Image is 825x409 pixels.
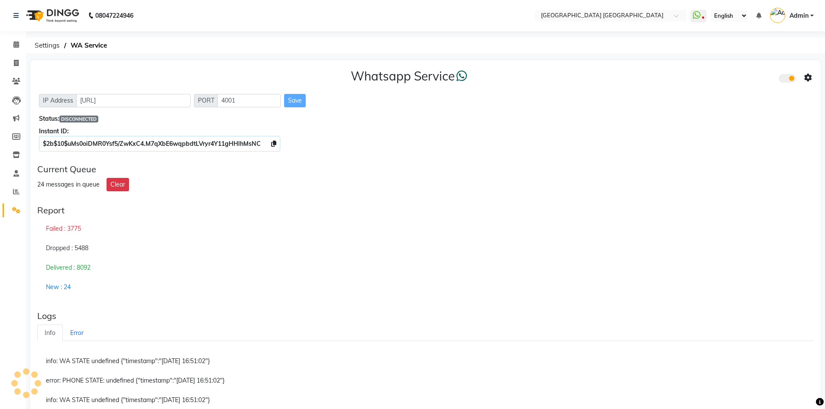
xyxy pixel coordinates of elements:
div: New : 24 [37,277,814,297]
div: info: WA STATE undefined {"timestamp":"[DATE] 16:51:02"} [37,351,814,371]
span: PORT [194,94,218,107]
span: IP Address [39,94,77,107]
div: Current Queue [37,164,814,174]
a: Error [63,325,91,341]
b: 08047224946 [95,3,133,28]
img: logo [22,3,81,28]
div: Delivered : 8092 [37,258,814,278]
div: Dropped : 5488 [37,238,814,258]
span: $2b$10$uMs0oiDMR0Ysf5/ZwKxC4.M7qXbE6wqpbdtLVryr4Y11gHHlhMsNC [43,140,261,148]
span: WA Service [66,38,111,53]
div: Status: [39,114,812,123]
div: Failed : 3775 [37,219,814,239]
h3: Whatsapp Service [351,69,467,84]
span: DISCONNECTED [59,116,98,122]
input: Sizing example input [217,94,281,107]
div: error: PHONE STATE: undefined {"timestamp":"[DATE] 16:51:02"} [37,371,814,391]
img: Admin [770,8,785,23]
span: Settings [30,38,64,53]
a: Info [37,325,63,341]
div: 24 messages in queue [37,180,100,189]
div: Logs [37,311,814,321]
span: Admin [789,11,809,20]
input: Sizing example input [76,94,191,107]
button: Clear [107,178,129,191]
div: Instant ID: [39,127,812,136]
div: Report [37,205,814,216]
